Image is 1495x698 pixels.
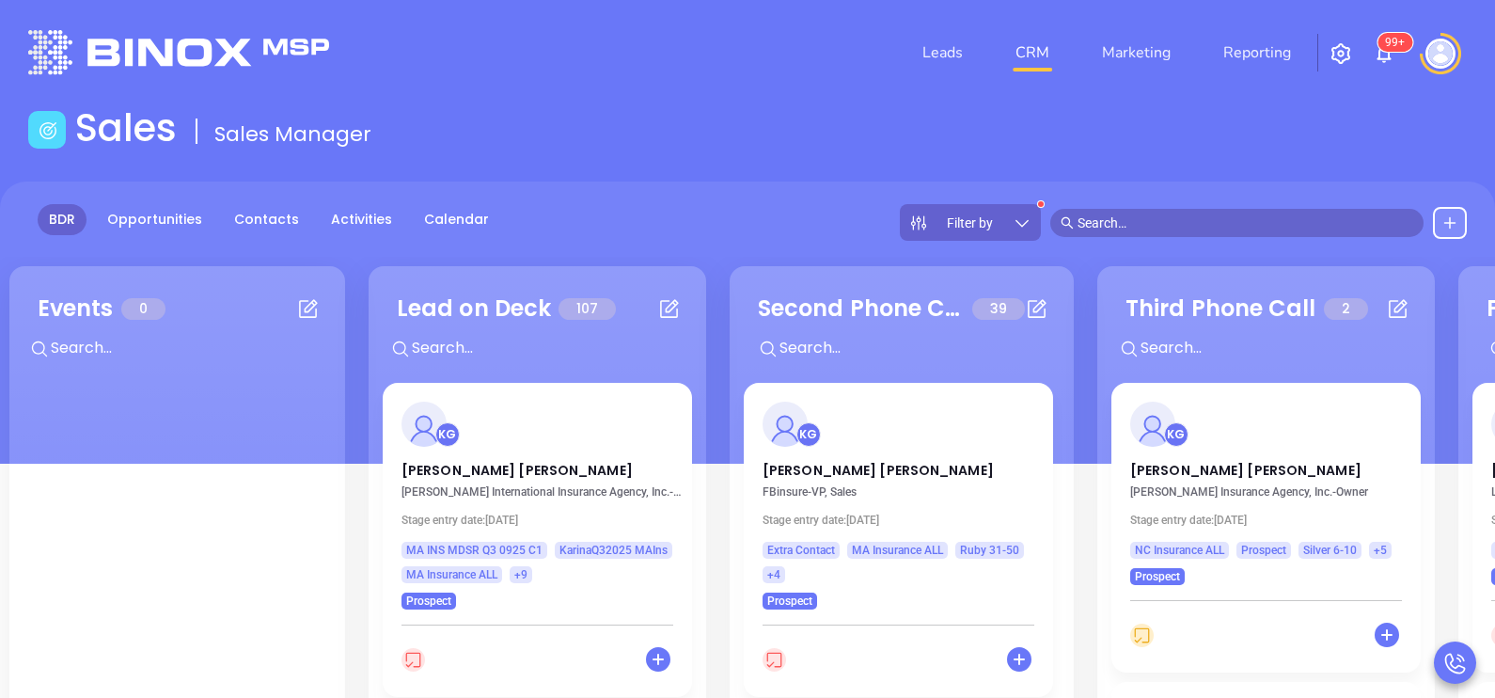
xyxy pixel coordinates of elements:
[763,514,1045,527] p: Thu 9/11/2025
[406,564,497,585] span: MA Insurance ALL
[1130,514,1412,527] p: Thu 5/23/2024
[401,485,684,499] p: H.J. Knight International Insurance Agency, Inc. - Managing Director
[1216,34,1298,71] a: Reporting
[1094,34,1178,71] a: Marketing
[744,280,1060,383] div: Second Phone Call39
[767,540,835,561] span: Extra Contact
[223,204,310,235] a: Contacts
[38,292,114,325] div: Events
[1111,280,1421,383] div: Third Phone Call2
[763,461,1034,470] p: [PERSON_NAME] [PERSON_NAME]
[401,514,684,527] p: Tue 5/21/2024
[915,34,970,71] a: Leads
[1061,216,1074,230] span: search
[214,119,371,149] span: Sales Manager
[1330,42,1352,65] img: iconSetting
[1130,461,1402,470] p: [PERSON_NAME] [PERSON_NAME]
[1111,383,1421,585] a: profileKarina Genovez[PERSON_NAME] [PERSON_NAME] [PERSON_NAME] Insurance Agency, Inc.-OwnerStage ...
[1164,422,1188,447] div: Karina Genovez
[96,204,213,235] a: Opportunities
[75,105,177,151] h1: Sales
[1303,540,1357,561] span: Silver 6-10
[559,540,668,561] span: KarinaQ32025 MAIns
[972,298,1025,320] span: 39
[763,485,1045,499] p: FBinsure - VP, Sales
[38,204,87,235] a: BDR
[28,30,329,74] img: logo
[514,564,527,585] span: +9
[1373,42,1395,65] img: iconNotification
[852,540,943,561] span: MA Insurance ALL
[559,298,616,320] span: 107
[947,216,993,230] span: Filter by
[1139,336,1421,360] input: Search...
[1125,292,1316,325] div: Third Phone Call
[401,461,673,470] p: [PERSON_NAME] [PERSON_NAME]
[413,204,500,235] a: Calendar
[1374,540,1387,561] span: +5
[1078,213,1414,233] input: Search…
[1130,402,1175,447] img: profile
[767,564,780,585] span: +4
[49,336,331,360] input: Search...
[1425,39,1456,69] img: user
[960,540,1019,561] span: Ruby 31-50
[1377,33,1412,52] sup: 131
[763,402,808,447] img: profile
[1111,383,1421,682] div: profileKarina Genovez[PERSON_NAME] [PERSON_NAME] [PERSON_NAME] Insurance Agency, Inc.-OwnerStage ...
[410,336,692,360] input: Search...
[406,591,451,611] span: Prospect
[744,383,1053,610] a: profileKarina Genovez[PERSON_NAME] [PERSON_NAME] FBinsure-VP, SalesStage entry date:[DATE]Extra C...
[1324,298,1368,320] span: 2
[435,422,460,447] div: Karina Genovez
[397,292,551,325] div: Lead on Deck
[1135,566,1180,587] span: Prospect
[758,292,965,325] div: Second Phone Call
[1135,540,1224,561] span: NC Insurance ALL
[121,298,165,320] span: 0
[1130,485,1412,499] p: Chapman Insurance Agency, Inc. - Owner
[383,280,692,383] div: Lead on Deck107
[320,204,403,235] a: Activities
[406,540,543,561] span: MA INS MDSR Q3 0925 C1
[767,591,812,611] span: Prospect
[796,422,821,447] div: Karina Genovez
[778,336,1060,360] input: Search...
[1241,540,1286,561] span: Prospect
[1008,34,1057,71] a: CRM
[24,280,331,383] div: Events0
[383,383,692,610] a: profileKarina Genovez[PERSON_NAME] [PERSON_NAME] [PERSON_NAME] International Insurance Agency, In...
[401,402,447,447] img: profile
